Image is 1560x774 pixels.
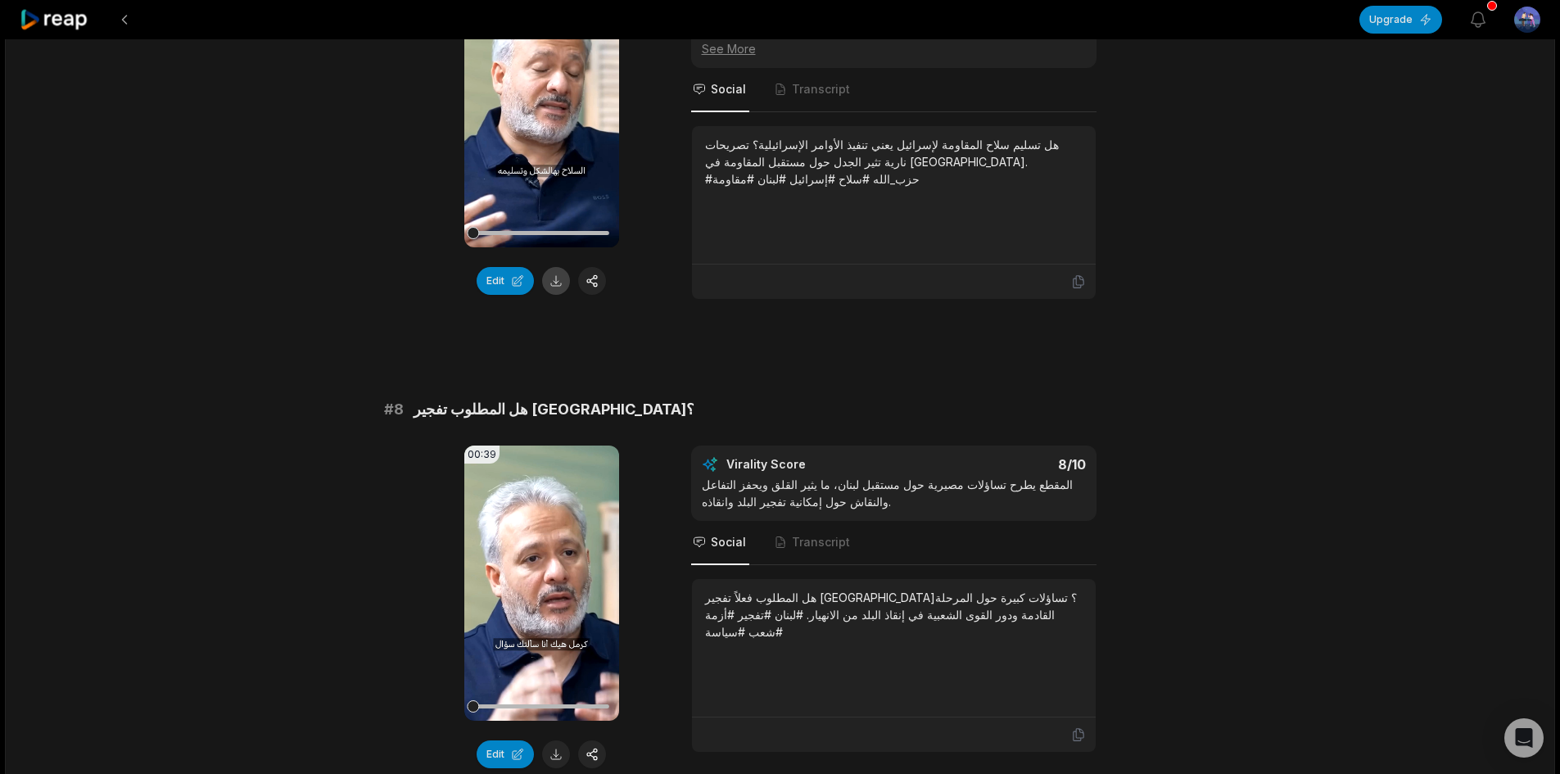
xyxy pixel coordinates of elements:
[691,521,1097,565] nav: Tabs
[464,446,619,721] video: Your browser does not support mp4 format.
[414,398,694,421] span: هل المطلوب تفجير [GEOGRAPHIC_DATA]؟
[702,40,1086,57] div: See More
[477,267,534,295] button: Edit
[705,136,1083,188] div: هل تسليم سلاح المقاومة لإسرائيل يعني تنفيذ الأوامر الإسرائيلية؟ تصريحات نارية تثير الجدل حول مستق...
[702,476,1086,510] div: المقطع يطرح تساؤلات مصيرية حول مستقبل لبنان، ما يثير القلق ويحفز التفاعل والنقاش حول إمكانية تفجي...
[705,589,1083,640] div: هل المطلوب فعلاً تفجير [GEOGRAPHIC_DATA]؟ تساؤلات كبيرة حول المرحلة القادمة ودور القوى الشعبية في...
[1359,6,1442,34] button: Upgrade
[726,456,902,473] div: Virality Score
[910,456,1086,473] div: 8 /10
[792,534,850,550] span: Transcript
[792,81,850,97] span: Transcript
[711,81,746,97] span: Social
[384,398,404,421] span: # 8
[1504,718,1544,758] div: Open Intercom Messenger
[711,534,746,550] span: Social
[691,68,1097,112] nav: Tabs
[477,740,534,768] button: Edit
